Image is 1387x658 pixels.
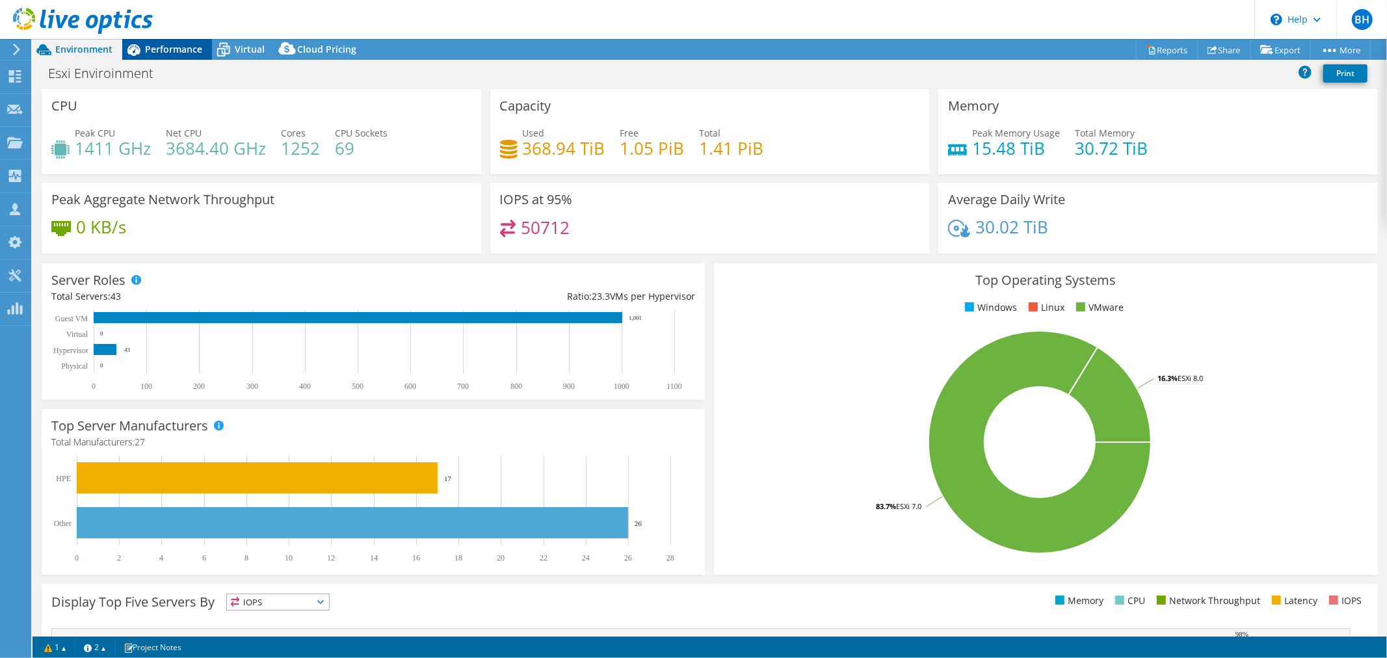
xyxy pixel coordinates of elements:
h3: Capacity [500,99,551,113]
h3: Average Daily Write [948,192,1065,207]
a: Project Notes [114,639,191,655]
a: 2 [75,639,115,655]
h3: Memory [948,99,999,113]
text: 1000 [614,382,629,391]
text: Hypervisor [53,346,88,355]
span: IOPS [227,594,329,610]
li: VMware [1073,300,1124,315]
span: Free [620,127,639,139]
text: 100 [140,382,152,391]
li: Latency [1269,594,1317,608]
a: More [1310,40,1371,60]
text: Virtual [66,330,88,339]
text: 43 [124,347,131,353]
span: 23.3 [592,290,610,302]
h4: 30.72 TiB [1075,141,1148,155]
h4: 1252 [281,141,320,155]
h4: 30.02 TiB [975,220,1048,234]
text: 700 [457,382,469,391]
text: 24 [582,553,590,562]
text: 98% [1235,630,1248,638]
h4: 1.41 PiB [700,141,764,155]
tspan: 16.3% [1157,373,1178,383]
a: Reports [1136,40,1198,60]
h3: Peak Aggregate Network Throughput [51,192,274,207]
text: 800 [510,382,522,391]
h4: 69 [335,141,388,155]
a: Export [1250,40,1311,60]
li: IOPS [1326,594,1362,608]
h1: Esxi Enviroinment [42,66,174,81]
h3: Top Operating Systems [724,273,1367,287]
h3: CPU [51,99,77,113]
text: 8 [244,553,248,562]
text: 1,001 [629,315,642,321]
text: 2 [117,553,121,562]
h4: 1.05 PiB [620,141,685,155]
text: 500 [352,382,363,391]
h3: Top Server Manufacturers [51,419,208,433]
span: Net CPU [166,127,202,139]
li: Network Throughput [1154,594,1260,608]
text: Guest VM [55,314,88,323]
span: 43 [111,290,121,302]
text: 0 [100,362,103,369]
text: Physical [61,362,88,371]
span: 27 [135,436,145,448]
span: BH [1352,9,1373,30]
h4: 50712 [521,220,570,235]
text: 600 [404,382,416,391]
text: 6 [202,553,206,562]
h4: 15.48 TiB [972,141,1060,155]
text: 200 [193,382,205,391]
h4: 1411 GHz [75,141,151,155]
text: 16 [412,553,420,562]
a: 1 [35,639,75,655]
h4: 3684.40 GHz [166,141,266,155]
span: CPU Sockets [335,127,388,139]
li: Memory [1052,594,1103,608]
div: Total Servers: [51,289,373,304]
text: 26 [624,553,632,562]
div: Ratio: VMs per Hypervisor [373,289,695,304]
tspan: 83.7% [876,501,896,511]
tspan: ESXi 8.0 [1178,373,1203,383]
text: 28 [667,553,674,562]
text: 22 [540,553,548,562]
text: 20 [497,553,505,562]
text: 1100 [667,382,682,391]
h3: Server Roles [51,273,125,287]
span: Performance [145,43,202,55]
text: 12 [327,553,335,562]
text: 10 [285,553,293,562]
h4: 368.94 TiB [523,141,605,155]
text: Other [54,519,72,528]
text: 4 [159,553,163,562]
h4: 0 KB/s [76,220,126,234]
text: 400 [299,382,311,391]
li: CPU [1112,594,1145,608]
text: 300 [246,382,258,391]
span: Total [700,127,721,139]
text: 0 [100,330,103,337]
span: Used [523,127,545,139]
text: 900 [563,382,575,391]
svg: \n [1271,14,1282,25]
text: 0 [92,382,96,391]
h3: IOPS at 95% [500,192,573,207]
span: Peak Memory Usage [972,127,1060,139]
tspan: ESXi 7.0 [896,501,921,511]
a: Print [1323,64,1367,83]
span: Peak CPU [75,127,115,139]
li: Linux [1025,300,1064,315]
span: Total Memory [1075,127,1135,139]
span: Cores [281,127,306,139]
text: 17 [444,475,452,482]
h4: Total Manufacturers: [51,435,695,449]
span: Environment [55,43,112,55]
span: Cloud Pricing [297,43,356,55]
text: HPE [56,474,71,483]
text: 26 [635,520,642,527]
li: Windows [962,300,1017,315]
span: Virtual [235,43,265,55]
